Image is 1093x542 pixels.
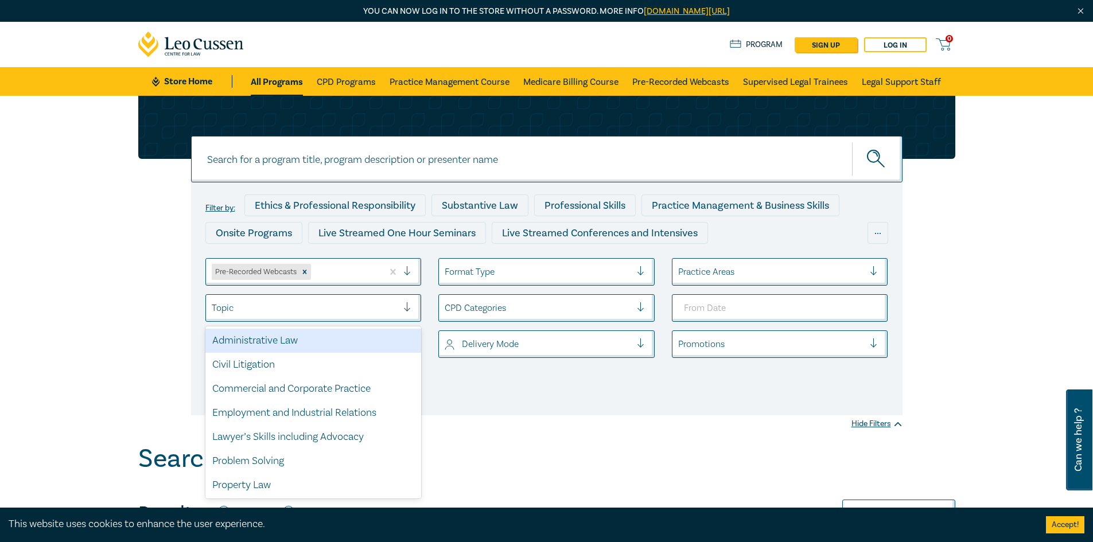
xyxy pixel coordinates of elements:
[1076,6,1086,16] img: Close
[205,329,422,353] div: Administrative Law
[862,67,941,96] a: Legal Support Staff
[205,377,422,401] div: Commercial and Corporate Practice
[393,249,525,271] div: Pre-Recorded Webcasts
[300,506,361,521] label: Calendar view
[212,264,298,280] div: Pre-Recorded Webcasts
[235,506,274,521] label: List view
[205,473,422,497] div: Property Law
[641,194,839,216] div: Practice Management & Business Skills
[138,502,202,525] h4: Results
[205,425,422,449] div: Lawyer’s Skills including Advocacy
[678,338,680,350] input: select
[644,6,730,17] a: [DOMAIN_NAME][URL]
[492,222,708,244] div: Live Streamed Conferences and Intensives
[205,497,422,521] div: Risk Management
[730,38,783,51] a: Program
[191,136,903,182] input: Search for a program title, program description or presenter name
[868,222,888,244] div: ...
[9,517,1029,532] div: This website uses cookies to enhance the user experience.
[445,302,447,314] input: select
[205,353,422,377] div: Civil Litigation
[662,249,768,271] div: National Programs
[390,67,509,96] a: Practice Management Course
[743,67,848,96] a: Supervised Legal Trainees
[205,249,387,271] div: Live Streamed Practical Workshops
[795,37,857,52] a: sign up
[534,194,636,216] div: Professional Skills
[1046,516,1084,533] button: Accept cookies
[212,302,214,314] input: select
[313,266,316,278] input: select
[205,449,422,473] div: Problem Solving
[445,266,447,278] input: select
[205,401,422,425] div: Employment and Industrial Relations
[678,266,680,278] input: select
[138,5,955,18] p: You can now log in to the store without a password. More info
[152,75,232,88] a: Store Home
[308,222,486,244] div: Live Streamed One Hour Seminars
[864,37,927,52] a: Log in
[431,194,528,216] div: Substantive Law
[946,35,953,42] span: 0
[1073,396,1084,483] span: Can we help ?
[531,249,656,271] div: 10 CPD Point Packages
[851,418,903,430] div: Hide Filters
[138,444,304,474] h1: Search results
[523,67,619,96] a: Medicare Billing Course
[205,222,302,244] div: Onsite Programs
[445,338,447,350] input: select
[672,294,888,322] input: From Date
[632,67,729,96] a: Pre-Recorded Webcasts
[244,194,426,216] div: Ethics & Professional Responsibility
[317,67,376,96] a: CPD Programs
[298,264,311,280] div: Remove Pre-Recorded Webcasts
[251,67,303,96] a: All Programs
[205,204,235,213] label: Filter by:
